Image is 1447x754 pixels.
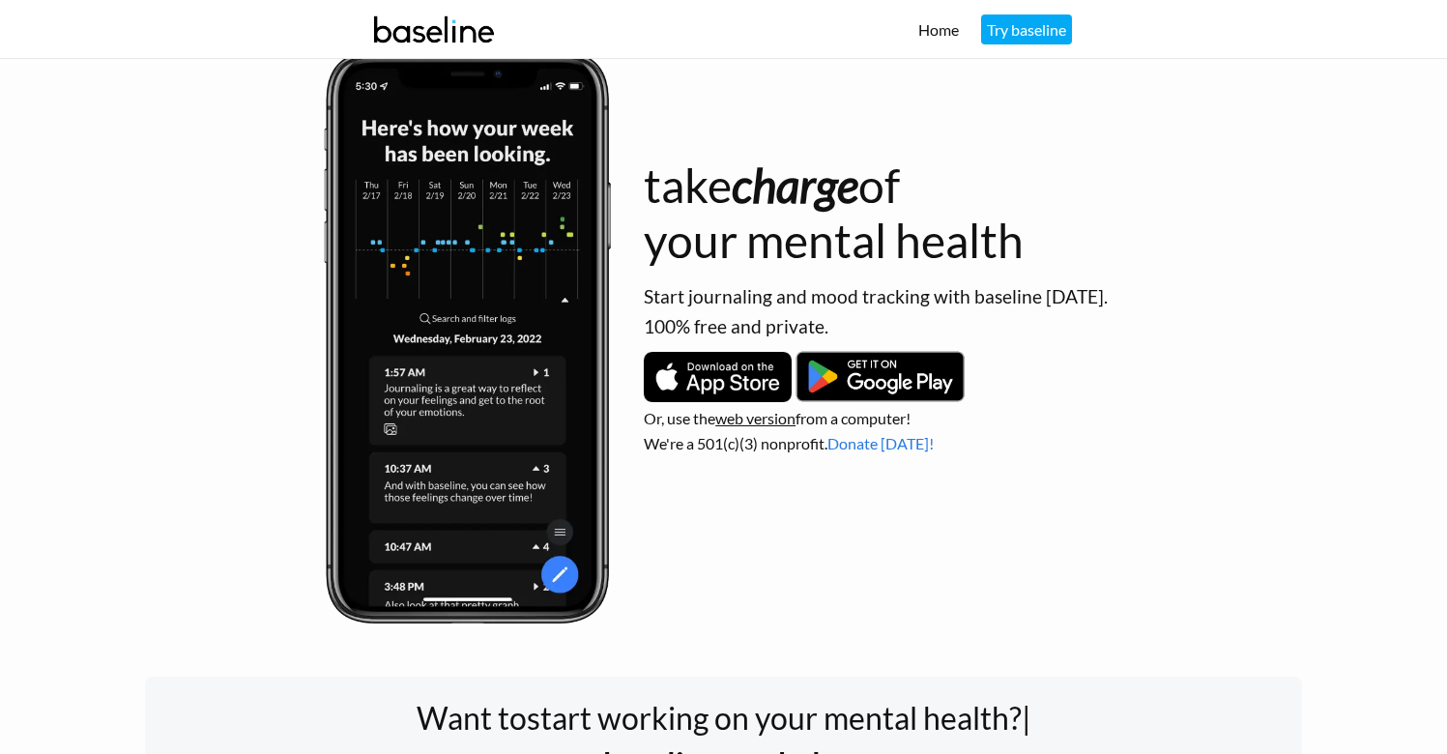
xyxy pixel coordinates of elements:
p: 100% free and private. [644,313,1302,341]
p: We're a 501(c)(3) nonprofit. [644,432,1302,455]
p: Start journaling and mood tracking with baseline [DATE]. [644,283,1302,311]
img: baseline summary screen [320,48,615,628]
span: start working on your mental health? [527,699,1022,737]
p: Or, use the from a computer! [644,407,1302,430]
a: Donate [DATE]! [827,434,934,452]
a: Home [918,20,959,39]
a: Try baseline [981,14,1072,44]
img: Get it on Google Play [795,350,966,403]
img: Download on the App Store [644,352,792,402]
h1: take of your mental health [644,158,1302,269]
img: baseline [366,3,503,56]
h1: Want to [145,700,1303,737]
i: charge [732,158,858,213]
span: | [1022,699,1031,737]
a: web version [715,409,796,427]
